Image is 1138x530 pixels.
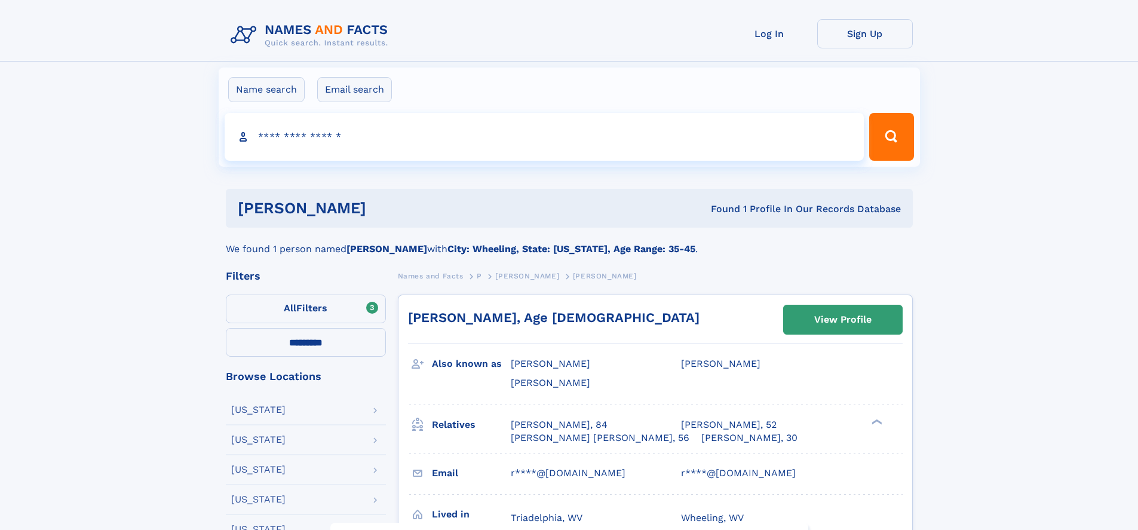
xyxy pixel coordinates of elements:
a: Sign Up [817,19,913,48]
img: Logo Names and Facts [226,19,398,51]
div: [US_STATE] [231,465,286,474]
span: [PERSON_NAME] [511,358,590,369]
div: [US_STATE] [231,405,286,415]
input: search input [225,113,864,161]
a: P [477,268,482,283]
h1: [PERSON_NAME] [238,201,539,216]
b: City: Wheeling, State: [US_STATE], Age Range: 35-45 [447,243,695,255]
h3: Relatives [432,415,511,435]
div: Found 1 Profile In Our Records Database [538,203,901,216]
span: [PERSON_NAME] [511,377,590,388]
span: [PERSON_NAME] [495,272,559,280]
button: Search Button [869,113,913,161]
a: [PERSON_NAME] [PERSON_NAME], 56 [511,431,689,445]
span: All [284,302,296,314]
div: Browse Locations [226,371,386,382]
label: Email search [317,77,392,102]
label: Name search [228,77,305,102]
h3: Lived in [432,504,511,525]
div: View Profile [814,306,872,333]
h3: Also known as [432,354,511,374]
span: [PERSON_NAME] [573,272,637,280]
div: [US_STATE] [231,495,286,504]
div: We found 1 person named with . [226,228,913,256]
span: [PERSON_NAME] [681,358,760,369]
a: [PERSON_NAME] [495,268,559,283]
b: [PERSON_NAME] [346,243,427,255]
a: Names and Facts [398,268,464,283]
a: [PERSON_NAME], 52 [681,418,777,431]
div: Filters [226,271,386,281]
div: ❯ [869,418,883,425]
a: [PERSON_NAME], 84 [511,418,608,431]
a: View Profile [784,305,902,334]
a: [PERSON_NAME], Age [DEMOGRAPHIC_DATA] [408,310,700,325]
span: Wheeling, WV [681,512,744,523]
h3: Email [432,463,511,483]
label: Filters [226,295,386,323]
span: P [477,272,482,280]
a: Log In [722,19,817,48]
span: Triadelphia, WV [511,512,582,523]
div: [US_STATE] [231,435,286,445]
a: [PERSON_NAME], 30 [701,431,797,445]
